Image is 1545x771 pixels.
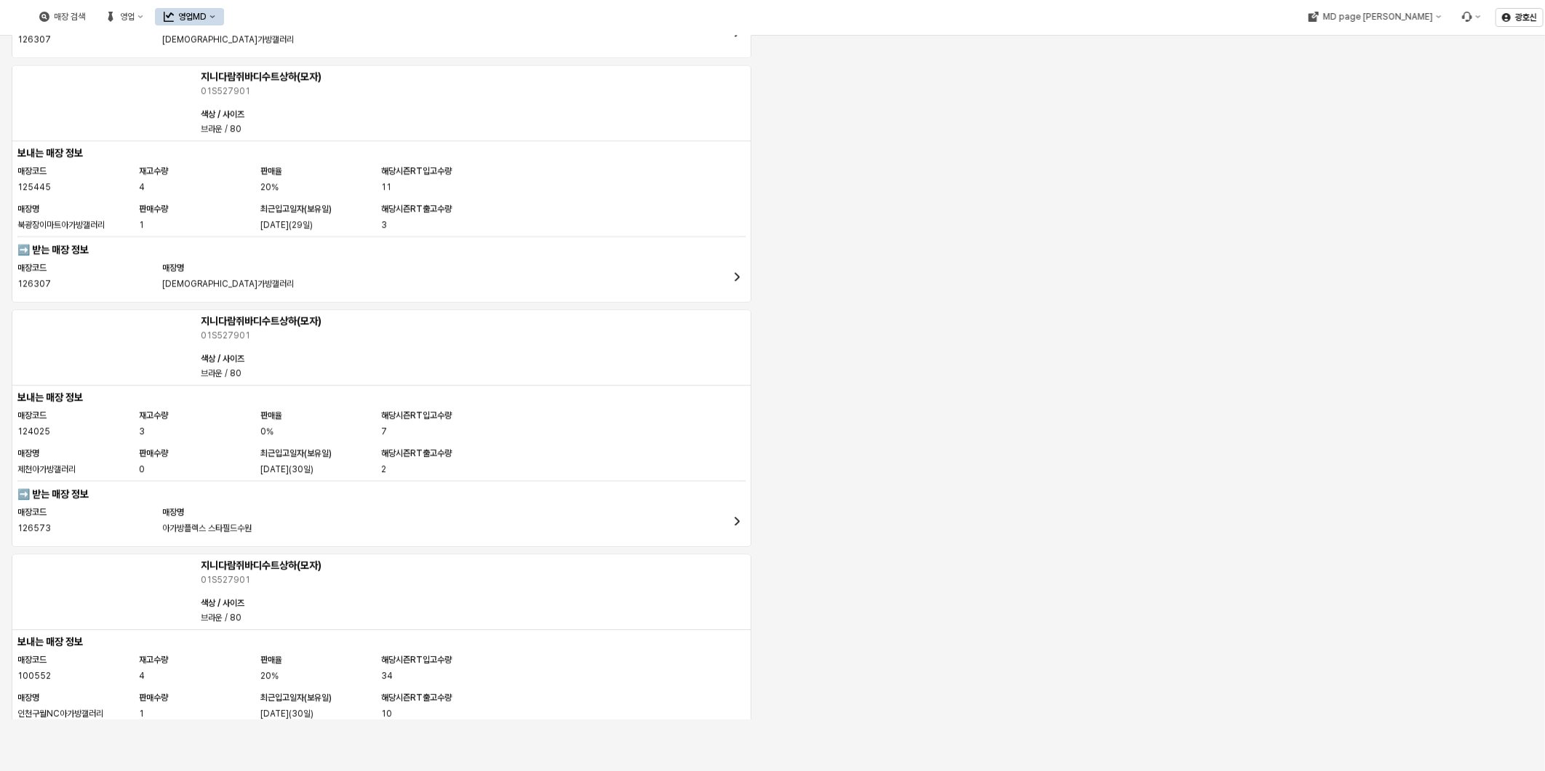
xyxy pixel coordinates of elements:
span: 3 [139,424,145,439]
span: 북광장이마트아가방갤러리 [17,217,105,232]
span: 매장코드 [17,507,47,517]
h6: 지니다람쥐바디수트상하(모자) [201,314,743,327]
span: 1 [139,217,144,232]
p: 브라운 / 80 [201,611,622,624]
span: 매장명 [162,507,184,517]
span: 해당시즌RT입고수량 [381,166,452,176]
span: 해당시즌RT출고수량 [381,692,452,703]
strong: 색상 / 사이즈 [201,353,244,364]
span: 4 [139,668,145,683]
span: 해당시즌RT출고수량 [381,448,452,458]
span: 매장코드 [17,655,47,665]
button: 광호신 [1496,8,1544,27]
h6: ➡️ 받는 매장 정보 [17,243,746,256]
span: [DATE](30일) [260,462,314,476]
h6: 지니다람쥐바디수트상하(모자) [201,559,743,572]
span: 1 [139,706,144,721]
button: 영업 [97,8,152,25]
span: 해당시즌RT입고수량 [381,410,452,420]
span: 124025 [17,424,50,439]
span: 34 [381,668,393,683]
span: [DATE](30일) [260,706,314,721]
span: 매장코드 [17,166,47,176]
h6: 지니다람쥐바디수트상하(모자) [201,70,743,83]
span: 0 [139,462,145,476]
span: 126307 [17,32,51,47]
p: 브라운 / 80 [201,367,622,380]
span: 11 [381,180,391,194]
h6: 보내는 매장 정보 [17,391,746,404]
span: 매장명 [17,448,39,458]
button: 영업MD [155,8,224,25]
span: 7 [381,424,387,439]
div: MD page [PERSON_NAME] [1323,12,1433,22]
span: 인천구월NC아가방갤러리 [17,706,103,721]
span: 최근입고일자(보유일) [260,448,332,458]
span: 3 [381,217,387,232]
span: 20% [260,668,279,683]
button: 매장 검색 [31,8,94,25]
span: [DEMOGRAPHIC_DATA]가방갤러리 [162,276,294,291]
h6: 보내는 매장 정보 [17,146,746,159]
span: 판매율 [260,655,282,665]
span: 매장명 [17,692,39,703]
span: 판매율 [260,166,282,176]
span: 125445 [17,180,51,194]
p: 광호신 [1515,12,1537,23]
strong: 색상 / 사이즈 [201,598,244,608]
h6: ➡️ 받는 매장 정보 [17,487,746,500]
div: 영업 [120,12,135,22]
span: 판매율 [260,410,282,420]
p: 브라운 / 80 [201,122,622,135]
h6: 보내는 매장 정보 [17,635,746,648]
span: 재고수량 [139,655,168,665]
span: 100552 [17,668,51,683]
span: [DEMOGRAPHIC_DATA]가방갤러리 [162,32,294,47]
span: 최근입고일자(보유일) [260,692,332,703]
span: 최근입고일자(보유일) [260,204,332,214]
span: 재고수량 [139,410,168,420]
span: 2 [381,462,386,476]
p: 01S527901 [201,329,743,342]
span: 4 [139,180,145,194]
button: MD page [PERSON_NAME] [1300,8,1450,25]
span: 해당시즌RT출고수량 [381,204,452,214]
p: 01S527901 [201,84,743,97]
span: 20% [260,180,279,194]
span: 매장명 [162,263,184,273]
p: 01S527901 [201,573,743,586]
span: 제천아가방갤러리 [17,462,76,476]
span: 판매수량 [139,692,168,703]
span: 해당시즌RT입고수량 [381,655,452,665]
span: 매장코드 [17,410,47,420]
span: 126307 [17,276,51,291]
div: MD page 이동 [1300,8,1450,25]
div: 메뉴 항목 6 [1453,8,1490,25]
div: 매장 검색 [54,12,85,22]
span: 매장코드 [17,263,47,273]
span: 126573 [17,521,51,535]
span: 판매수량 [139,448,168,458]
span: 재고수량 [139,166,168,176]
span: 판매수량 [139,204,168,214]
span: 아가방플렉스 스타필드수원 [162,521,252,535]
span: 10 [381,706,392,721]
strong: 색상 / 사이즈 [201,109,244,119]
div: 영업MD [178,12,207,22]
span: 0% [260,424,274,439]
span: 매장명 [17,204,39,214]
span: [DATE](29일) [260,217,313,232]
